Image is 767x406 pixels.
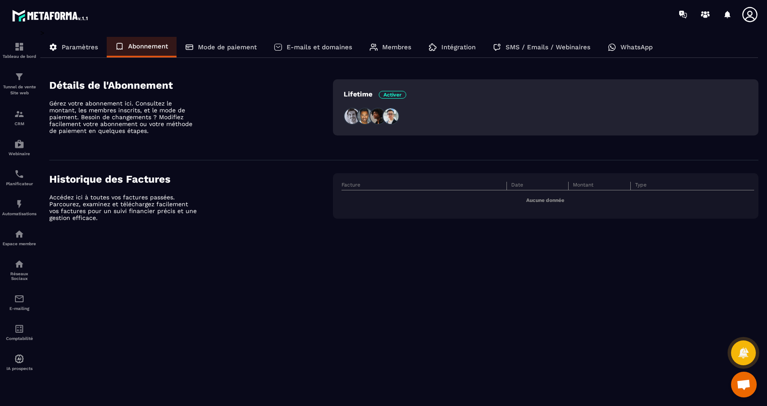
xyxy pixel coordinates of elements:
p: Gérez votre abonnement ici. Consultez le montant, les membres inscrits, et le mode de paiement. B... [49,100,199,134]
img: automations [14,139,24,149]
p: IA prospects [2,366,36,371]
p: Mode de paiement [198,43,257,51]
th: Date [506,182,568,190]
th: Montant [569,182,630,190]
p: Intégration [441,43,476,51]
a: formationformationTableau de bord [2,35,36,65]
img: accountant [14,324,24,334]
img: formation [14,72,24,82]
img: people3 [369,108,386,125]
p: E-mailing [2,306,36,311]
p: Réseaux Sociaux [2,271,36,281]
a: social-networksocial-networkRéseaux Sociaux [2,253,36,287]
th: Type [630,182,754,190]
img: automations [14,199,24,209]
p: Planificateur [2,181,36,186]
img: automations [14,229,24,239]
div: Ouvrir le chat [731,372,757,397]
td: Aucune donnée [342,190,754,211]
a: formationformationTunnel de vente Site web [2,65,36,102]
img: automations [14,354,24,364]
span: Activer [379,91,406,99]
img: people4 [382,108,399,125]
img: people2 [357,108,374,125]
p: E-mails et domaines [287,43,352,51]
img: email [14,294,24,304]
p: Paramètres [62,43,98,51]
h4: Détails de l'Abonnement [49,79,333,91]
p: Accédez ici à toutes vos factures passées. Parcourez, examinez et téléchargez facilement vos fact... [49,194,199,221]
a: emailemailE-mailing [2,287,36,317]
p: Abonnement [128,42,168,50]
h4: Historique des Factures [49,173,333,185]
p: CRM [2,121,36,126]
a: formationformationCRM [2,102,36,132]
p: SMS / Emails / Webinaires [506,43,590,51]
img: logo [12,8,89,23]
p: Comptabilité [2,336,36,341]
a: automationsautomationsWebinaire [2,132,36,162]
a: accountantaccountantComptabilité [2,317,36,347]
p: Automatisations [2,211,36,216]
p: Membres [382,43,411,51]
a: schedulerschedulerPlanificateur [2,162,36,192]
p: Espace membre [2,241,36,246]
img: formation [14,42,24,52]
p: Webinaire [2,151,36,156]
p: WhatsApp [620,43,653,51]
img: formation [14,109,24,119]
img: scheduler [14,169,24,179]
a: automationsautomationsAutomatisations [2,192,36,223]
img: social-network [14,259,24,269]
a: automationsautomationsEspace membre [2,223,36,253]
img: people1 [344,108,361,125]
p: Tunnel de vente Site web [2,84,36,96]
p: Lifetime [344,90,406,98]
div: > [40,29,758,247]
th: Facture [342,182,506,190]
p: Tableau de bord [2,54,36,59]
